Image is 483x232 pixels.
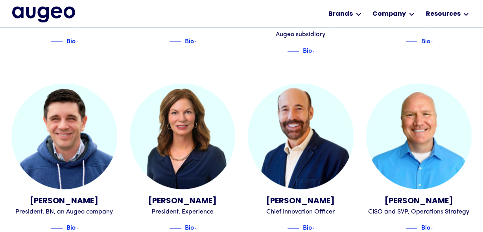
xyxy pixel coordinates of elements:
[12,6,75,22] a: home
[372,9,406,19] div: Company
[287,46,299,56] img: Blue decorative line
[11,195,117,207] div: [PERSON_NAME]
[66,222,76,232] div: Bio
[248,20,354,39] div: Chief Executive Officer, Kigo, an Augeo subsidiary
[248,207,354,217] div: Chief Innovation Officer
[51,37,63,46] img: Blue decorative line
[328,9,353,19] div: Brands
[169,37,181,46] img: Blue decorative line
[313,46,324,56] img: Blue text arrow
[76,37,88,46] img: Blue text arrow
[66,36,76,45] div: Bio
[130,83,236,189] img: Joan Wells
[366,195,472,207] div: [PERSON_NAME]
[248,83,354,189] img: Kenneth Greer
[366,207,472,217] div: CISO and SVP, Operations Strategy
[366,83,472,189] img: John Sirvydas
[130,195,236,207] div: [PERSON_NAME]
[185,222,194,232] div: Bio
[426,9,460,19] div: Resources
[195,37,206,46] img: Blue text arrow
[130,207,236,217] div: President, Experience
[12,6,75,22] img: Augeo's full logo in midnight blue.
[248,195,354,207] div: [PERSON_NAME]
[185,36,194,45] div: Bio
[421,36,430,45] div: Bio
[11,83,117,189] img: Mike Garsin
[11,207,117,217] div: President, BN, an Augeo company
[431,37,443,46] img: Blue text arrow
[406,37,417,46] img: Blue decorative line
[303,45,312,55] div: Bio
[421,222,430,232] div: Bio
[303,222,312,232] div: Bio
